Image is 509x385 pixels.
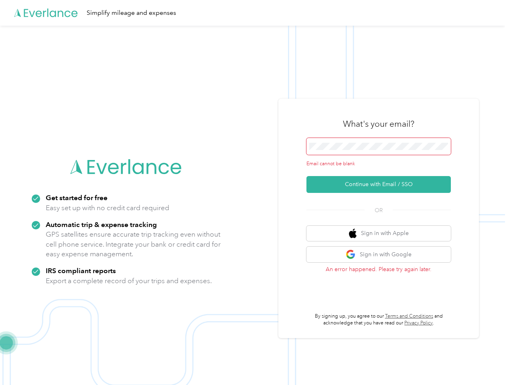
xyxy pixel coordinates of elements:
[349,229,357,239] img: apple logo
[46,266,116,275] strong: IRS compliant reports
[346,249,356,259] img: google logo
[46,193,107,202] strong: Get started for free
[46,203,169,213] p: Easy set up with no credit card required
[306,265,451,274] p: An error happened. Please try again later.
[385,313,433,319] a: Terms and Conditions
[87,8,176,18] div: Simplify mileage and expenses
[46,276,212,286] p: Export a complete record of your trips and expenses.
[404,320,433,326] a: Privacy Policy
[46,220,157,229] strong: Automatic trip & expense tracking
[306,226,451,241] button: apple logoSign in with Apple
[306,247,451,262] button: google logoSign in with Google
[46,229,221,259] p: GPS satellites ensure accurate trip tracking even without cell phone service. Integrate your bank...
[306,313,451,327] p: By signing up, you agree to our and acknowledge that you have read our .
[306,176,451,193] button: Continue with Email / SSO
[343,118,414,130] h3: What's your email?
[306,160,451,168] div: Email cannot be blank
[365,206,393,215] span: OR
